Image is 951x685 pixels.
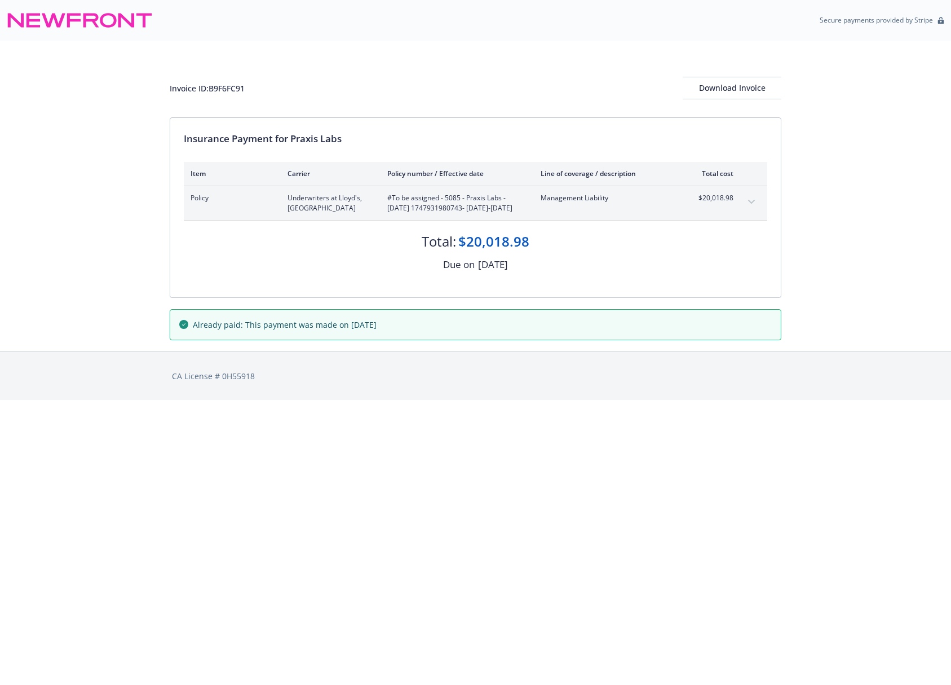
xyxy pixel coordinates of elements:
div: [DATE] [478,257,508,272]
span: Management Liability [541,193,673,203]
div: Item [191,169,269,178]
span: #To be assigned - 5085 - Praxis Labs - [DATE] 1747931980743 - [DATE]-[DATE] [387,193,523,213]
div: Line of coverage / description [541,169,673,178]
div: Due on [443,257,475,272]
span: $20,018.98 [691,193,733,203]
div: Invoice ID: B9F6FC91 [170,82,245,94]
div: Policy number / Effective date [387,169,523,178]
div: Total cost [691,169,733,178]
span: Underwriters at Lloyd's, [GEOGRAPHIC_DATA] [287,193,369,213]
div: PolicyUnderwriters at Lloyd's, [GEOGRAPHIC_DATA]#To be assigned - 5085 - Praxis Labs - [DATE] 174... [184,186,767,220]
div: Total: [422,232,456,251]
div: CA License # 0H55918 [172,370,779,382]
p: Secure payments provided by Stripe [820,15,933,25]
div: Carrier [287,169,369,178]
span: Already paid: This payment was made on [DATE] [193,319,377,331]
button: Download Invoice [683,77,781,99]
div: $20,018.98 [458,232,529,251]
div: Insurance Payment for Praxis Labs [184,131,767,146]
button: expand content [742,193,760,211]
span: Policy [191,193,269,203]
